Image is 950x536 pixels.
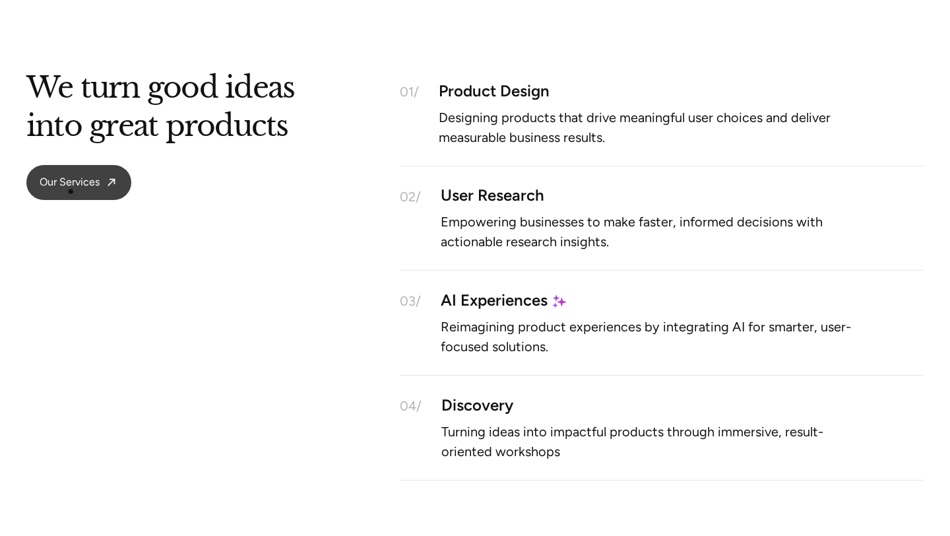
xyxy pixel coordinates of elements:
[439,85,924,96] div: Product Design
[400,85,419,98] div: 01/
[441,217,870,246] p: Empowering businesses to make faster, informed decisions with actionable research insights.
[40,176,100,189] span: Our Services
[439,112,868,141] p: Designing products that drive meaningful user choices and deliver measurable business results.
[26,77,294,145] h2: We turn good ideas into great products
[26,165,131,200] a: Our Services
[441,322,870,351] p: Reimagining product experiences by integrating AI for smarter, user-focused solutions.
[441,399,924,411] div: Discovery
[441,426,870,455] p: Turning ideas into impactful products through immersive, result-oriented workshops
[400,399,422,413] div: 04/
[441,294,548,306] div: AI Experiences
[400,190,421,203] div: 02/
[400,294,421,308] div: 03/
[441,190,924,201] div: User Research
